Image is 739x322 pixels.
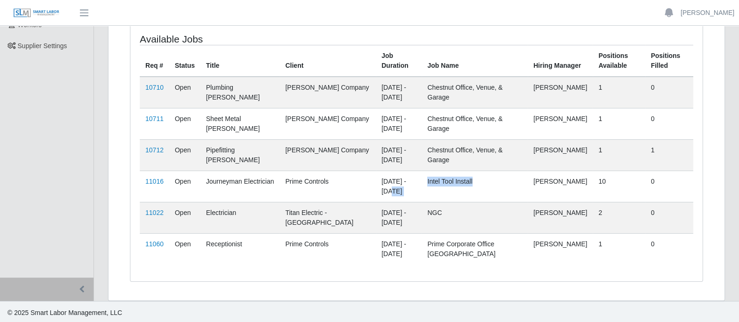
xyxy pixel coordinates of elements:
[169,139,201,171] td: Open
[422,233,528,265] td: Prime Corporate Office [GEOGRAPHIC_DATA]
[376,77,422,108] td: [DATE] - [DATE]
[201,233,280,265] td: Receptionist
[169,202,201,233] td: Open
[280,202,376,233] td: Titan Electric - [GEOGRAPHIC_DATA]
[376,139,422,171] td: [DATE] - [DATE]
[169,77,201,108] td: Open
[280,45,376,77] th: Client
[593,139,645,171] td: 1
[280,139,376,171] td: [PERSON_NAME] Company
[645,233,693,265] td: 0
[145,146,164,154] a: 10712
[280,108,376,139] td: [PERSON_NAME] Company
[280,233,376,265] td: Prime Controls
[145,115,164,122] a: 10711
[13,8,60,18] img: SLM Logo
[201,45,280,77] th: Title
[7,309,122,316] span: © 2025 Smart Labor Management, LLC
[169,45,201,77] th: Status
[422,108,528,139] td: Chestnut Office, Venue, & Garage
[593,108,645,139] td: 1
[376,108,422,139] td: [DATE] - [DATE]
[593,77,645,108] td: 1
[201,77,280,108] td: Plumbing [PERSON_NAME]
[528,139,593,171] td: [PERSON_NAME]
[145,84,164,91] a: 10710
[376,233,422,265] td: [DATE] - [DATE]
[645,171,693,202] td: 0
[593,233,645,265] td: 1
[376,45,422,77] th: Job Duration
[645,108,693,139] td: 0
[201,108,280,139] td: Sheet Metal [PERSON_NAME]
[376,202,422,233] td: [DATE] - [DATE]
[422,77,528,108] td: Chestnut Office, Venue, & Garage
[645,77,693,108] td: 0
[201,171,280,202] td: Journeyman Electrician
[645,202,693,233] td: 0
[280,77,376,108] td: [PERSON_NAME] Company
[169,233,201,265] td: Open
[145,178,164,185] a: 11016
[528,45,593,77] th: Hiring Manager
[593,45,645,77] th: Positions Available
[145,240,164,248] a: 11060
[528,233,593,265] td: [PERSON_NAME]
[201,139,280,171] td: Pipefitting [PERSON_NAME]
[528,202,593,233] td: [PERSON_NAME]
[140,45,169,77] th: Req #
[528,77,593,108] td: [PERSON_NAME]
[593,171,645,202] td: 10
[528,171,593,202] td: [PERSON_NAME]
[376,171,422,202] td: [DATE] - [DATE]
[145,209,164,216] a: 11022
[18,42,67,50] span: Supplier Settings
[169,171,201,202] td: Open
[645,139,693,171] td: 1
[528,108,593,139] td: [PERSON_NAME]
[422,45,528,77] th: Job Name
[140,33,362,45] h4: Available Jobs
[681,8,734,18] a: [PERSON_NAME]
[593,202,645,233] td: 2
[201,202,280,233] td: Electrician
[169,108,201,139] td: Open
[280,171,376,202] td: Prime Controls
[422,171,528,202] td: Intel Tool Install
[645,45,693,77] th: Positions Filled
[422,139,528,171] td: Chestnut Office, Venue, & Garage
[422,202,528,233] td: NGC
